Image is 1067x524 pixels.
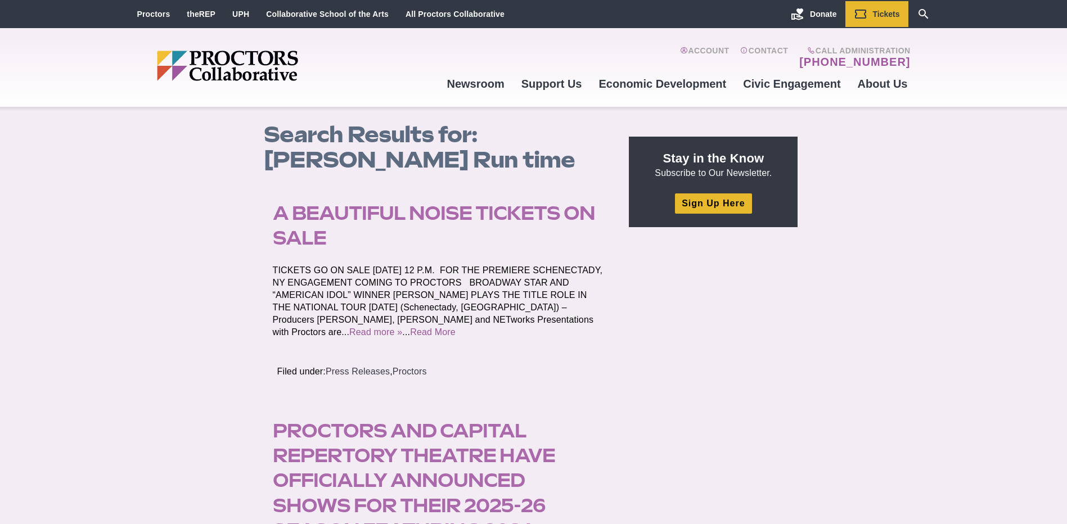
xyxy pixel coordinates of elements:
[740,46,788,69] a: Contact
[232,10,249,19] a: UPH
[513,69,591,99] a: Support Us
[264,352,617,391] footer: Filed under: ,
[908,1,939,27] a: Search
[845,1,908,27] a: Tickets
[273,264,604,338] p: TICKETS GO ON SALE [DATE] 12 P.M. FOR THE PREMIERE SCHENECTADY, NY ENGAGEMENT COMING TO PROCTORS ...
[326,367,390,376] a: Press Releases
[410,327,456,337] a: Read More
[266,10,389,19] a: Collaborative School of the Arts
[782,1,845,27] a: Donate
[735,69,849,99] a: Civic Engagement
[187,10,215,19] a: theREP
[273,202,595,249] a: A Beautiful Noise Tickets On Sale
[810,10,836,19] span: Donate
[663,151,764,165] strong: Stay in the Know
[591,69,735,99] a: Economic Development
[349,327,402,337] a: Read more »
[137,10,170,19] a: Proctors
[849,69,916,99] a: About Us
[799,55,910,69] a: [PHONE_NUMBER]
[796,46,910,55] span: Call Administration
[264,121,478,148] span: Search Results for:
[680,46,729,69] a: Account
[406,10,505,19] a: All Proctors Collaborative
[642,150,784,179] p: Subscribe to Our Newsletter.
[873,10,900,19] span: Tickets
[157,51,385,81] img: Proctors logo
[264,122,617,173] h1: [PERSON_NAME] Run time
[393,367,427,376] a: Proctors
[675,193,751,213] a: Sign Up Here
[438,69,512,99] a: Newsroom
